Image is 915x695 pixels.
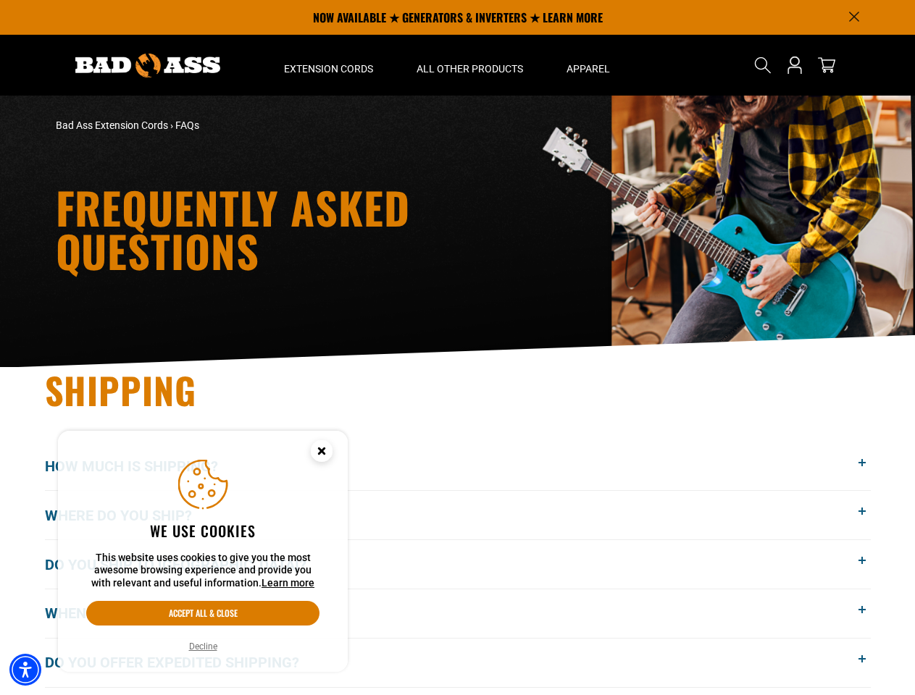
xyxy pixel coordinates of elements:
[86,601,319,625] button: Accept all & close
[783,35,806,96] a: Open this option
[262,577,314,589] a: This website uses cookies to give you the most awesome browsing experience and provide you with r...
[45,589,871,638] button: When will my order get here?
[262,35,395,96] summary: Extension Cords
[296,431,348,476] button: Close this option
[86,521,319,540] h2: We use cookies
[395,35,545,96] summary: All Other Products
[58,431,348,673] aside: Cookie Consent
[45,363,197,416] span: Shipping
[45,554,328,576] span: Do you ship to [GEOGRAPHIC_DATA]?
[45,455,240,477] span: How much is shipping?
[45,442,871,491] button: How much is shipping?
[86,552,319,590] p: This website uses cookies to give you the most awesome browsing experience and provide you with r...
[284,62,373,75] span: Extension Cords
[45,540,871,589] button: Do you ship to [GEOGRAPHIC_DATA]?
[45,491,871,539] button: Where do you ship?
[9,654,41,686] div: Accessibility Menu
[56,118,585,133] nav: breadcrumbs
[175,119,199,131] span: FAQs
[567,62,610,75] span: Apparel
[751,54,774,77] summary: Search
[45,602,296,624] span: When will my order get here?
[417,62,523,75] span: All Other Products
[75,54,220,77] img: Bad Ass Extension Cords
[815,56,838,74] a: cart
[170,119,173,131] span: ›
[56,185,585,272] h1: Frequently Asked Questions
[45,505,214,526] span: Where do you ship?
[185,639,222,654] button: Decline
[545,35,632,96] summary: Apparel
[45,639,871,687] button: Do you offer expedited shipping?
[56,119,168,131] a: Bad Ass Extension Cords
